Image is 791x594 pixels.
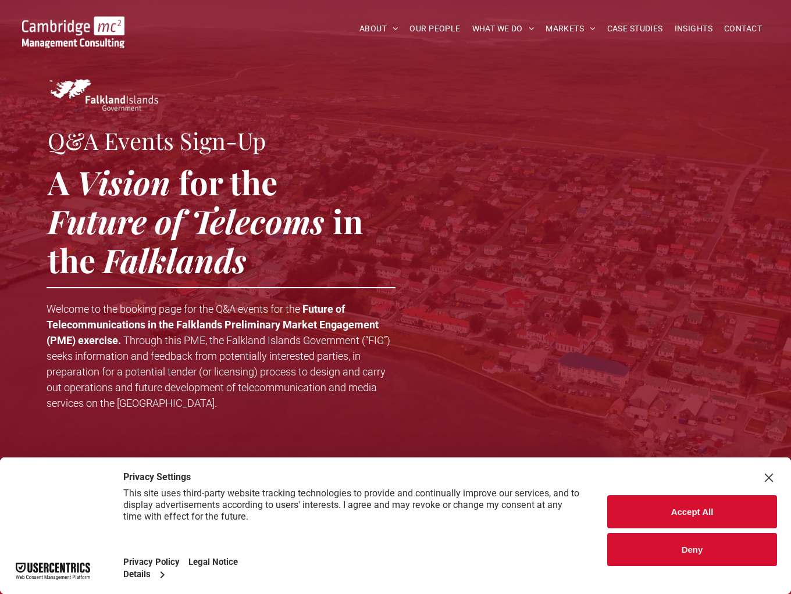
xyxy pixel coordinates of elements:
a: WHAT WE DO [466,20,540,38]
span: Welcome to the booking page for the Q&A events for the [47,303,300,315]
a: CONTACT [718,20,768,38]
a: MARKETS [540,20,601,38]
span: Vision [77,160,170,203]
span: Future of Telecoms [48,199,325,242]
img: Go to Homepage [22,16,125,48]
span: for the [179,160,277,203]
span: Through this PME, [123,334,207,346]
a: CASE STUDIES [601,20,669,38]
span: in [333,199,363,242]
a: ABOUT [354,20,404,38]
span: Q&A Events Sign-Up [48,125,266,156]
span: A [48,160,69,203]
span: the [48,238,95,281]
a: INSIGHTS [669,20,718,38]
strong: Future of Telecommunications in the Falklands Preliminary Market Engagement (PME) exercise. [47,303,379,346]
span: Falklands [103,238,247,281]
span: the Falkland Islands Government (“FIG”) seeks information and feedback from potentially intereste... [47,334,390,409]
a: OUR PEOPLE [404,20,466,38]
